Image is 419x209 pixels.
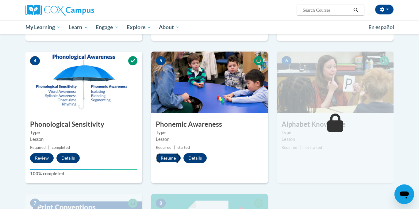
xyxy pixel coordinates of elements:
a: Engage [92,20,123,34]
a: My Learning [21,20,65,34]
span: My Learning [25,24,61,31]
span: Explore [127,24,151,31]
button: Details [183,153,207,163]
div: Your progress [30,169,137,170]
span: | [48,145,49,150]
span: | [300,145,301,150]
h3: Phonological Sensitivity [25,120,142,129]
label: 100% completed [30,170,137,177]
div: Lesson [30,136,137,143]
label: Type [282,129,389,136]
input: Search Courses [302,6,351,14]
span: | [174,145,175,150]
span: About [159,24,180,31]
span: 7 [30,199,40,208]
div: Main menu [16,20,403,34]
span: 6 [282,56,291,65]
a: Learn [65,20,92,34]
button: Account Settings [375,5,394,14]
h3: Alphabet Knowledge [277,120,394,129]
div: Lesson [156,136,263,143]
span: Required [156,145,171,150]
button: Details [56,153,80,163]
span: 5 [156,56,166,65]
span: started [178,145,190,150]
label: Type [156,129,263,136]
button: Resume [156,153,181,163]
span: Engage [96,24,119,31]
span: 8 [156,199,166,208]
a: About [155,20,184,34]
img: Course Image [277,52,394,113]
div: Lesson [282,136,389,143]
span: 4 [30,56,40,65]
span: Learn [69,24,88,31]
label: Type [30,129,137,136]
h3: Phonemic Awareness [151,120,268,129]
span: Required [30,145,46,150]
a: Cox Campus [25,5,142,16]
iframe: Button to launch messaging window [394,184,414,204]
img: Course Image [151,52,268,113]
img: Cox Campus [25,5,94,16]
a: Explore [123,20,155,34]
button: Review [30,153,54,163]
a: En español [364,21,398,34]
span: Required [282,145,297,150]
span: En español [368,24,394,30]
button: Search [351,6,360,14]
img: Course Image [25,52,142,113]
span: completed [52,145,70,150]
span: not started [303,145,322,150]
